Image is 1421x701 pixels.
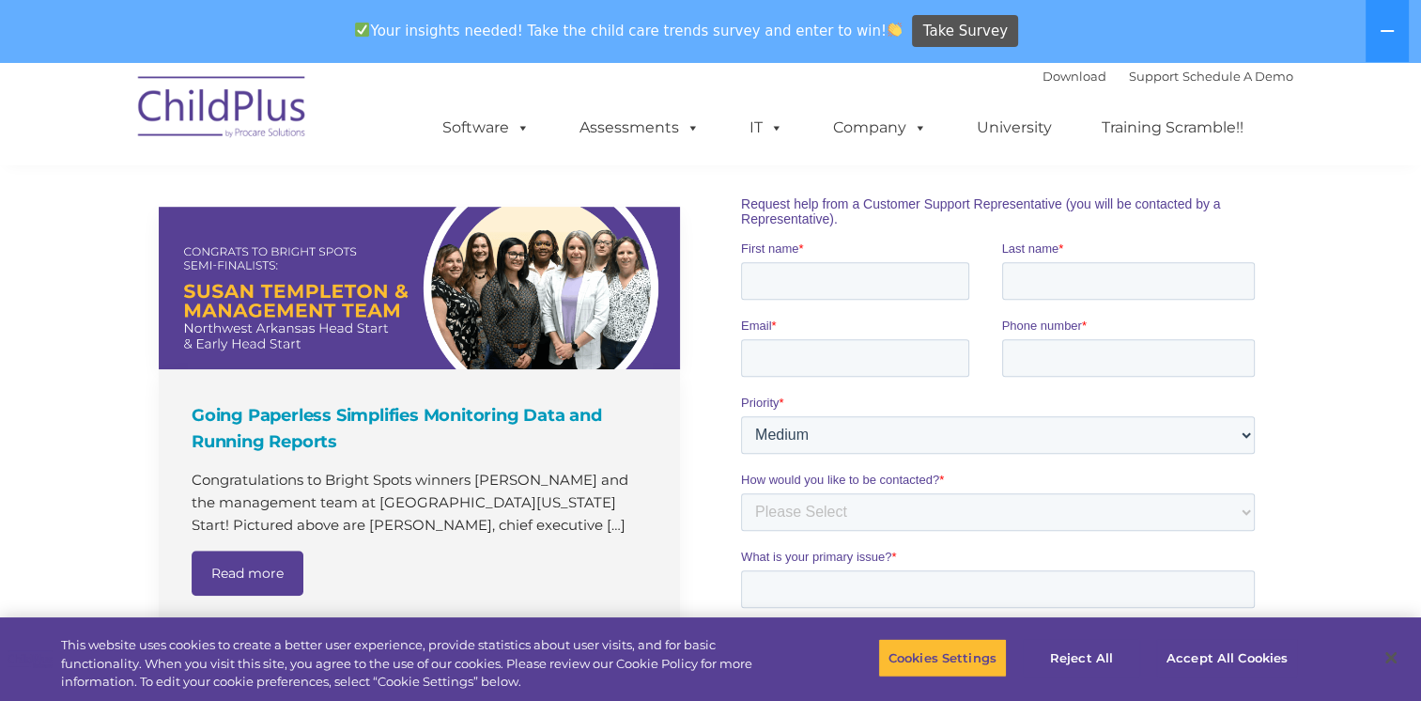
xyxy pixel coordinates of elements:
button: Cookies Settings [878,638,1007,678]
img: ✅ [355,23,369,37]
a: Take Survey [912,15,1018,48]
img: ChildPlus by Procare Solutions [129,63,317,157]
a: Training Scramble!! [1083,109,1262,147]
a: Software [424,109,548,147]
a: University [958,109,1071,147]
img: 👏 [888,23,902,37]
p: Congratulations to Bright Spots winners [PERSON_NAME] and the management team at [GEOGRAPHIC_DATA... [192,469,652,537]
font: | [1043,69,1293,84]
button: Accept All Cookies [1156,638,1298,678]
a: Schedule A Demo [1182,69,1293,84]
a: Company [814,109,946,147]
button: Reject All [1023,638,1140,678]
h4: Going Paperless Simplifies Monitoring Data and Running Reports [192,402,652,455]
a: Read more [192,551,303,596]
span: Take Survey [923,15,1008,48]
a: IT [731,109,802,147]
a: Download [1043,69,1106,84]
span: Your insights needed! Take the child care trends survey and enter to win! [348,12,910,49]
div: This website uses cookies to create a better user experience, provide statistics about user visit... [61,636,781,692]
a: Support [1129,69,1179,84]
a: Assessments [561,109,718,147]
button: Close [1370,637,1412,678]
